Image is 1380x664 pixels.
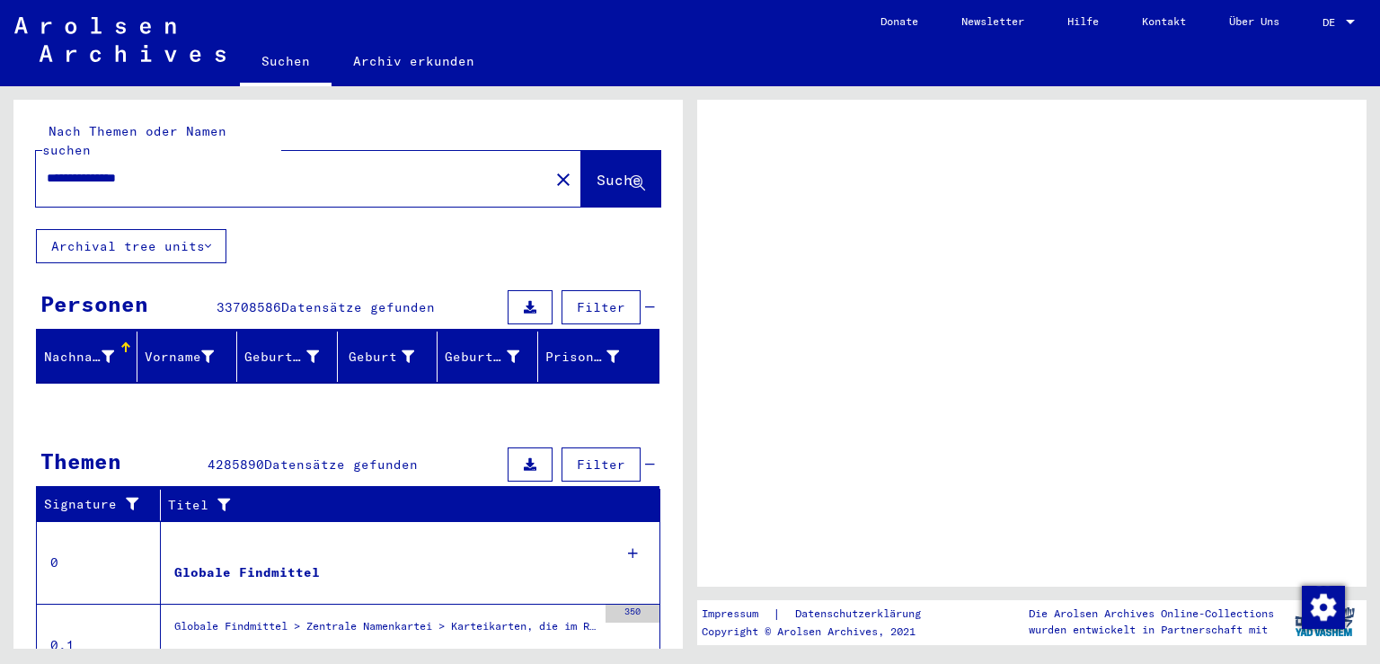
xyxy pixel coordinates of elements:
div: Personen [40,288,148,320]
div: Geburtsdatum [445,348,519,367]
span: Suche [597,171,641,189]
button: Filter [562,447,641,482]
div: 350 [606,605,659,623]
div: Titel [168,496,624,515]
div: Prisoner # [545,348,620,367]
div: Nachname [44,348,114,367]
a: Datenschutzerklärung [781,605,942,624]
img: yv_logo.png [1291,599,1358,644]
div: Nachname [44,342,137,371]
div: Geburt‏ [345,342,438,371]
div: Vorname [145,348,215,367]
mat-header-cell: Geburt‏ [338,332,438,382]
button: Archival tree units [36,229,226,263]
span: Datensätze gefunden [264,456,418,473]
div: Zustimmung ändern [1301,585,1344,628]
span: Filter [577,456,625,473]
img: Arolsen_neg.svg [14,17,226,62]
span: Datensätze gefunden [281,299,435,315]
mat-header-cell: Geburtsdatum [438,332,538,382]
div: Globale Findmittel [174,563,320,582]
div: Globale Findmittel > Zentrale Namenkartei > Karteikarten, die im Rahmen der sequentiellen Massend... [174,618,597,643]
mat-label: Nach Themen oder Namen suchen [42,123,226,158]
button: Filter [562,290,641,324]
span: 4285890 [208,456,264,473]
a: Archiv erkunden [332,40,496,83]
div: | [702,605,942,624]
td: 0 [37,521,161,604]
a: Impressum [702,605,773,624]
div: Geburtsname [244,342,341,371]
mat-header-cell: Nachname [37,332,137,382]
span: DE [1322,16,1342,29]
div: Signature [44,491,164,519]
span: Filter [577,299,625,315]
mat-header-cell: Vorname [137,332,238,382]
div: Prisoner # [545,342,642,371]
p: Die Arolsen Archives Online-Collections [1029,606,1274,622]
mat-icon: close [553,169,574,190]
mat-header-cell: Prisoner # [538,332,659,382]
div: Vorname [145,342,237,371]
div: Geburt‏ [345,348,415,367]
p: Copyright © Arolsen Archives, 2021 [702,624,942,640]
button: Suche [581,151,660,207]
div: Geburtsname [244,348,319,367]
button: Clear [545,161,581,197]
p: wurden entwickelt in Partnerschaft mit [1029,622,1274,638]
span: 33708586 [217,299,281,315]
div: Themen [40,445,121,477]
mat-header-cell: Geburtsname [237,332,338,382]
a: Suchen [240,40,332,86]
div: Geburtsdatum [445,342,542,371]
div: Titel [168,491,642,519]
div: Signature [44,495,146,514]
img: Zustimmung ändern [1302,586,1345,629]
